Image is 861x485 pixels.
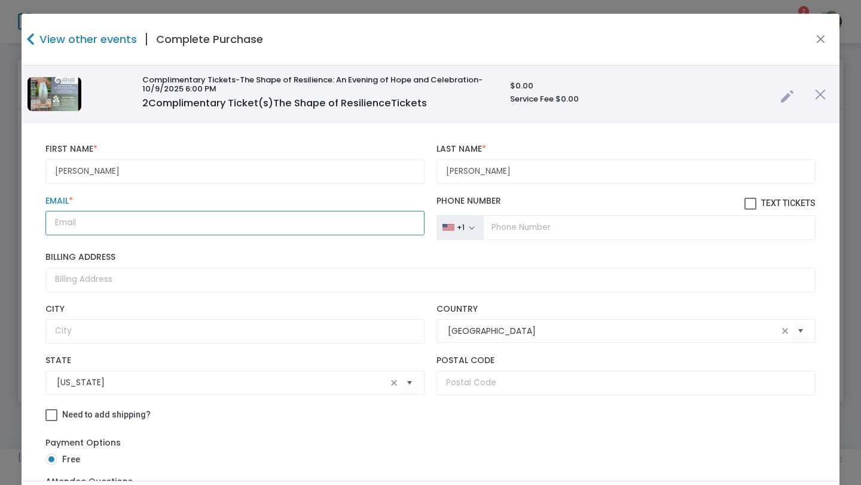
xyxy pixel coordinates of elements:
[45,355,425,366] label: State
[45,437,121,449] label: Payment Options
[142,74,483,95] span: -10/9/2025 6:00 PM
[792,319,809,343] button: Select
[57,453,80,466] span: Free
[28,77,81,111] img: 638897443503877156SavetheDateforSimpleTix.jpg
[156,31,263,47] h4: Complete Purchase
[815,89,826,100] img: cross.png
[436,355,816,366] label: Postal Code
[36,31,137,47] h4: View other events
[436,159,816,184] input: Last Name
[510,94,768,104] h6: Service Fee $0.00
[436,144,816,155] label: Last Name
[401,370,418,395] button: Select
[436,196,816,210] label: Phone Number
[45,159,425,184] input: First Name
[761,198,816,208] span: Text Tickets
[387,376,401,390] span: clear
[436,215,483,240] button: +1
[448,325,778,337] input: Select Country
[510,81,768,91] h6: $0.00
[57,376,387,389] input: Select State
[142,96,148,110] span: 2
[778,324,792,338] span: clear
[483,215,816,240] input: Phone Number
[436,304,816,315] label: Country
[813,32,829,47] button: Close
[45,319,425,343] input: City
[457,223,465,232] div: +1
[45,304,425,315] label: City
[142,75,499,94] h6: Complimentary Tickets-The Shape of Resilience: An Evening of Hope and Celebration
[391,96,427,110] span: Tickets
[62,410,151,419] span: Need to add shipping?
[45,196,425,207] label: Email
[137,29,156,50] span: |
[45,252,816,263] label: Billing Address
[436,371,816,395] input: Postal Code
[45,144,425,155] label: First Name
[45,268,816,292] input: Billing Address
[45,211,425,235] input: Email
[142,96,427,110] span: Complimentary Ticket(s)The Shape of Resilience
